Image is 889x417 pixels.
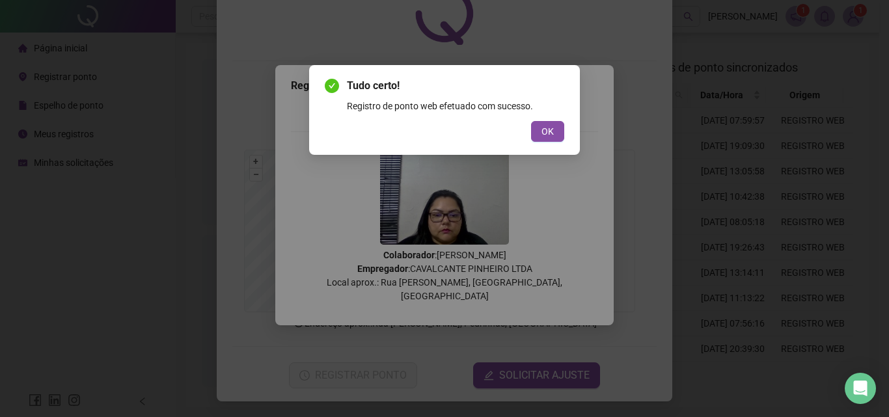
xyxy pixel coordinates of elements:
div: Registro de ponto web efetuado com sucesso. [347,99,564,113]
span: Tudo certo! [347,78,564,94]
span: OK [541,124,554,139]
span: check-circle [325,79,339,93]
button: OK [531,121,564,142]
div: Open Intercom Messenger [845,373,876,404]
